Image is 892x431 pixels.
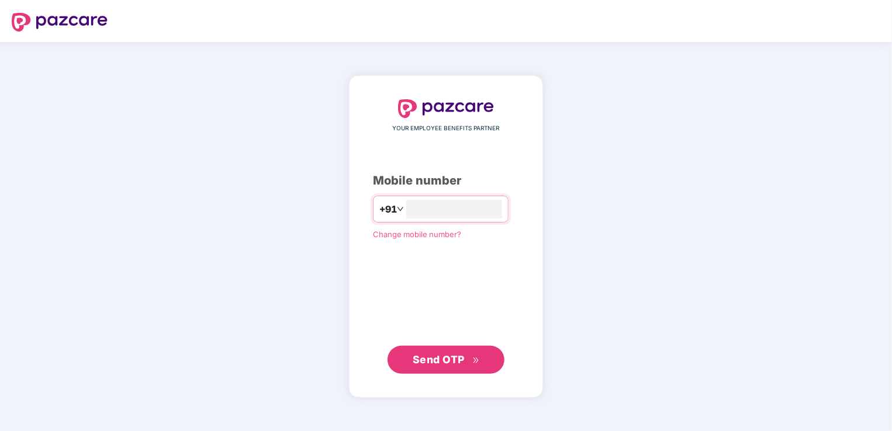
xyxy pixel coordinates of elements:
[398,99,494,118] img: logo
[379,202,397,217] span: +91
[388,346,504,374] button: Send OTPdouble-right
[472,357,480,364] span: double-right
[393,124,500,133] span: YOUR EMPLOYEE BENEFITS PARTNER
[397,206,404,213] span: down
[373,172,519,190] div: Mobile number
[413,353,465,366] span: Send OTP
[12,13,108,32] img: logo
[373,230,461,239] a: Change mobile number?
